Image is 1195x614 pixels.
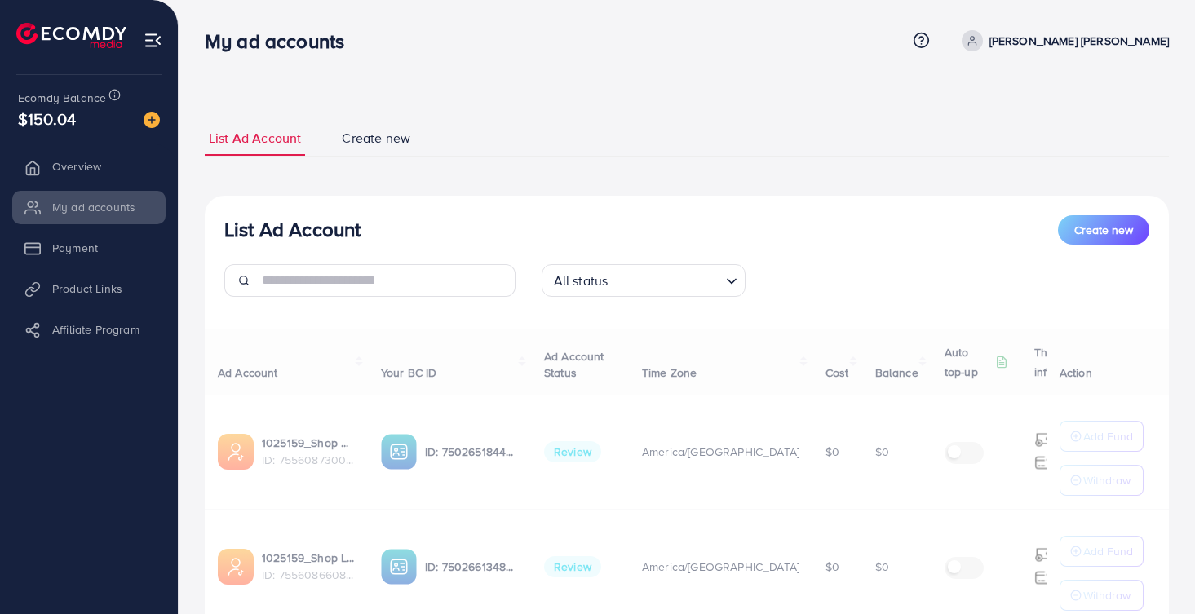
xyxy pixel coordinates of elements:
[551,269,612,293] span: All status
[955,30,1169,51] a: [PERSON_NAME] [PERSON_NAME]
[209,129,301,148] span: List Ad Account
[224,218,361,241] h3: List Ad Account
[18,90,106,106] span: Ecomdy Balance
[542,264,746,297] div: Search for option
[144,112,160,128] img: image
[1058,215,1149,245] button: Create new
[16,23,126,48] img: logo
[613,266,719,293] input: Search for option
[144,31,162,50] img: menu
[342,129,410,148] span: Create new
[18,107,76,130] span: $150.04
[1074,222,1133,238] span: Create new
[989,31,1169,51] p: [PERSON_NAME] [PERSON_NAME]
[205,29,357,53] h3: My ad accounts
